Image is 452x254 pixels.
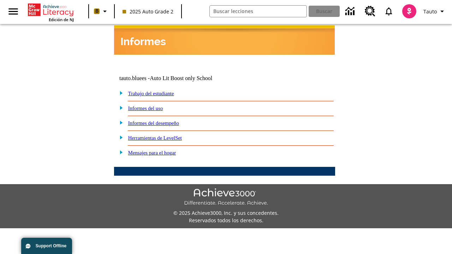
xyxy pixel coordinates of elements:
span: Edición de NJ [49,17,74,22]
a: Trabajo del estudiante [128,91,174,96]
button: Abrir el menú lateral [3,1,24,22]
a: Informes del uso [128,105,163,111]
a: Informes del desempeño [128,120,179,126]
a: Mensajes para el hogar [128,150,176,156]
a: Centro de información [341,2,361,21]
a: Centro de recursos, Se abrirá en una pestaña nueva. [361,2,380,21]
span: B [95,7,99,16]
img: plus.gif [116,149,123,155]
img: plus.gif [116,134,123,140]
input: Buscar campo [210,6,307,17]
button: Escoja un nuevo avatar [398,2,421,20]
span: Support Offline [36,243,66,248]
td: tauto.bluees - [119,75,249,81]
div: Portada [28,2,74,22]
img: Achieve3000 Differentiate Accelerate Achieve [184,188,268,206]
button: Boost El color de la clase es anaranjado claro. Cambiar el color de la clase. [91,5,112,18]
img: header [114,25,335,55]
a: Herramientas de LevelSet [128,135,182,141]
span: 2025 Auto Grade 2 [123,8,173,15]
img: plus.gif [116,119,123,126]
span: Tauto [423,8,437,15]
nobr: Auto Lit Boost only School [150,75,212,81]
button: Perfil/Configuración [421,5,449,18]
img: plus.gif [116,104,123,111]
img: plus.gif [116,90,123,96]
img: avatar image [402,4,416,18]
button: Support Offline [21,238,72,254]
a: Notificaciones [380,2,398,20]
